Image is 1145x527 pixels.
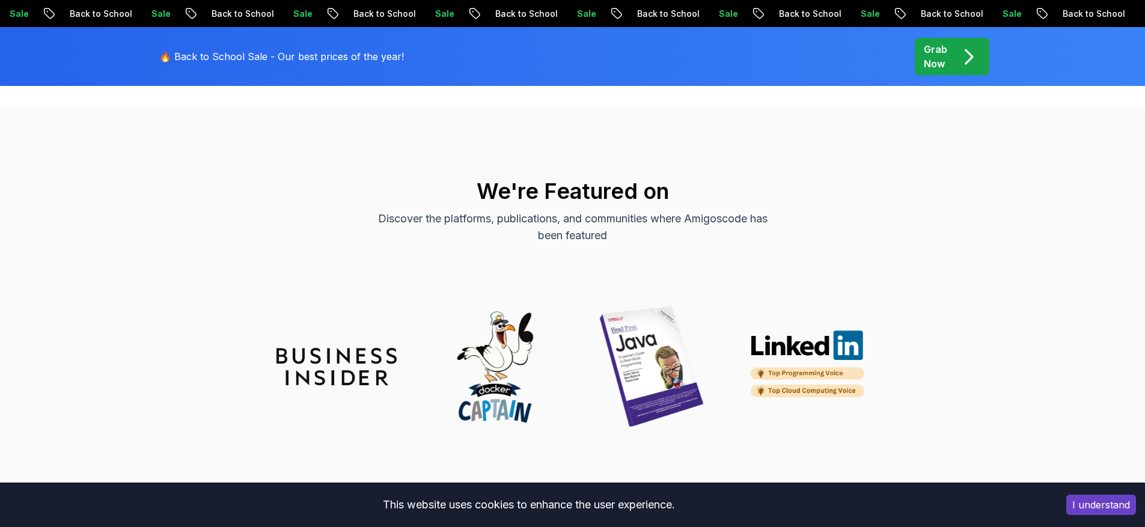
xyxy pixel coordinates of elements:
[838,8,876,20] p: Sale
[696,8,734,20] p: Sale
[9,492,1048,518] div: This website uses cookies to enhance the user experience.
[331,8,412,20] p: Back to School
[189,8,270,20] p: Back to School
[980,8,1018,20] p: Sale
[1040,8,1122,20] p: Back to School
[898,8,980,20] p: Back to School
[472,8,554,20] p: Back to School
[756,8,838,20] p: Back to School
[554,8,593,20] p: Sale
[276,348,397,385] img: partner_insider
[152,179,994,203] h2: We're Featured on
[270,8,309,20] p: Sale
[1066,495,1136,515] button: Accept cookies
[47,8,129,20] p: Back to School
[371,210,775,244] p: Discover the platforms, publications, and communities where Amigoscode has been featured
[434,306,554,427] img: partner_docker
[591,306,712,427] img: partner_java
[614,8,696,20] p: Back to School
[412,8,451,20] p: Sale
[129,8,167,20] p: Sale
[159,49,404,64] p: 🔥 Back to School Sale - Our best prices of the year!
[749,330,869,404] img: partner_linkedin
[924,42,947,71] p: Grab Now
